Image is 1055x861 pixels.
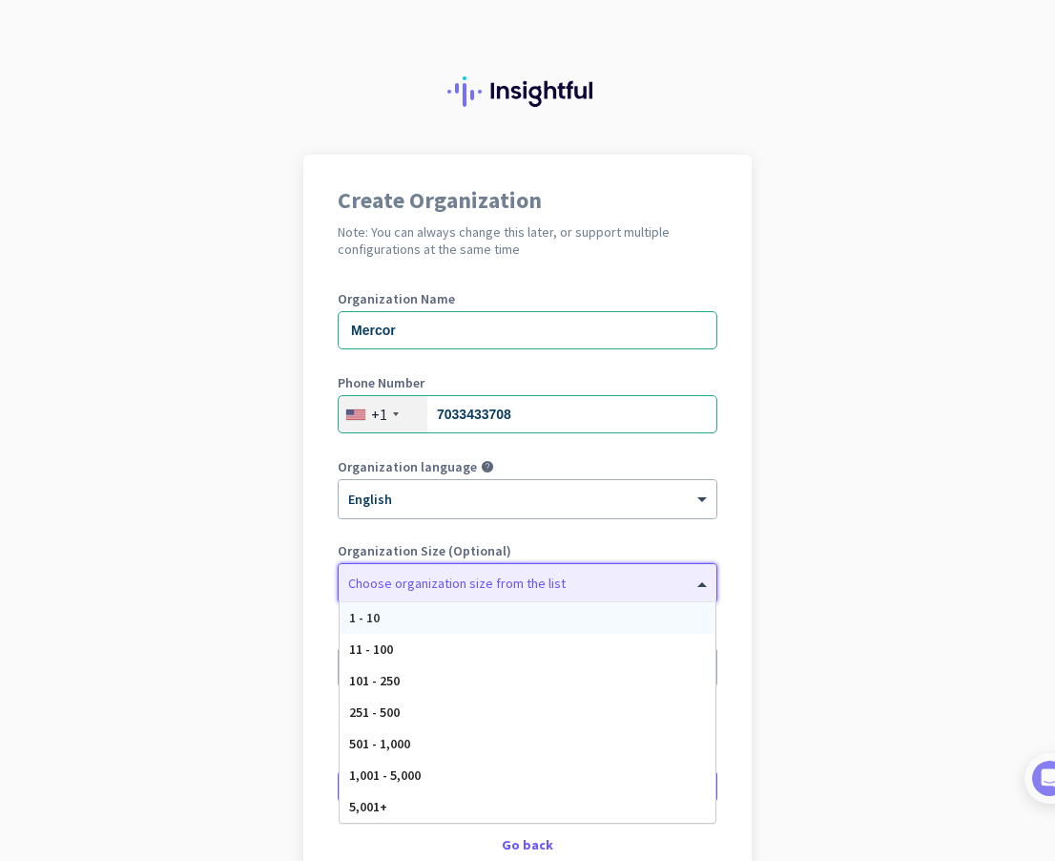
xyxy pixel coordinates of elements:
[338,838,717,851] div: Go back
[349,798,387,815] span: 5,001+
[340,602,715,823] div: Options List
[371,405,387,424] div: +1
[338,311,717,349] input: What is the name of your organization?
[349,640,393,658] span: 11 - 100
[338,628,717,641] label: Organization Time Zone
[447,76,608,107] img: Insightful
[338,544,717,557] label: Organization Size (Optional)
[349,672,400,689] span: 101 - 250
[349,735,410,752] span: 501 - 1,000
[338,769,717,804] button: Create Organization
[338,292,717,305] label: Organization Name
[338,223,717,258] h2: Note: You can always change this later, or support multiple configurations at the same time
[338,395,717,433] input: 201-555-0123
[338,189,717,212] h1: Create Organization
[349,766,421,784] span: 1,001 - 5,000
[338,376,717,389] label: Phone Number
[349,703,400,721] span: 251 - 500
[481,460,494,473] i: help
[338,460,477,473] label: Organization language
[349,609,380,626] span: 1 - 10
